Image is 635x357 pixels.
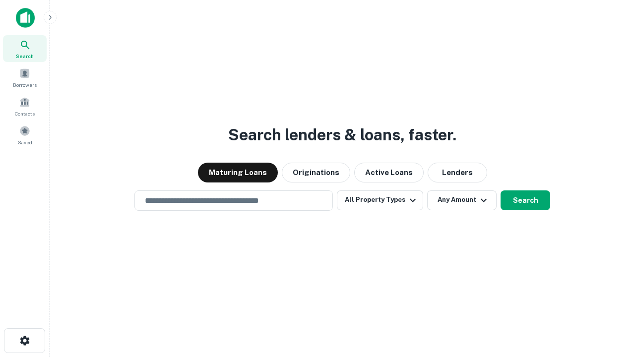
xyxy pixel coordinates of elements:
[3,121,47,148] a: Saved
[3,64,47,91] a: Borrowers
[198,163,278,182] button: Maturing Loans
[3,35,47,62] a: Search
[18,138,32,146] span: Saved
[13,81,37,89] span: Borrowers
[228,123,456,147] h3: Search lenders & loans, faster.
[427,190,497,210] button: Any Amount
[354,163,424,182] button: Active Loans
[282,163,350,182] button: Originations
[501,190,550,210] button: Search
[428,163,487,182] button: Lenders
[15,110,35,118] span: Contacts
[16,8,35,28] img: capitalize-icon.png
[585,246,635,294] iframe: Chat Widget
[337,190,423,210] button: All Property Types
[3,93,47,119] a: Contacts
[16,52,34,60] span: Search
